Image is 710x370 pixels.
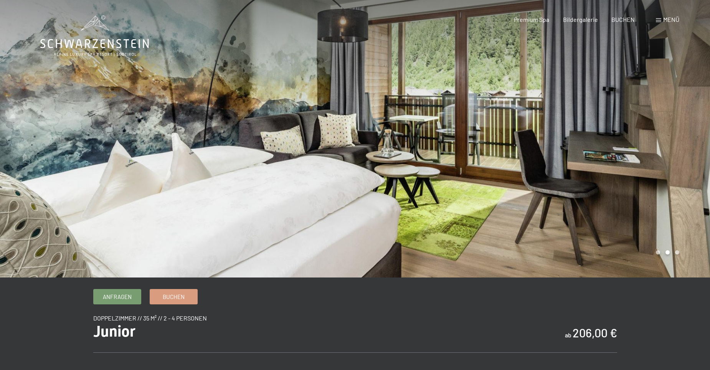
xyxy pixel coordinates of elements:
a: Premium Spa [514,16,549,23]
span: Doppelzimmer // 35 m² // 2 - 4 Personen [93,314,207,322]
b: 206,00 € [573,326,617,340]
span: ab [565,331,571,339]
a: Anfragen [94,289,141,304]
a: Bildergalerie [563,16,598,23]
span: Menü [663,16,679,23]
span: Buchen [163,293,185,301]
span: Junior [93,322,135,340]
span: Anfragen [103,293,132,301]
a: Buchen [150,289,197,304]
a: BUCHEN [611,16,635,23]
